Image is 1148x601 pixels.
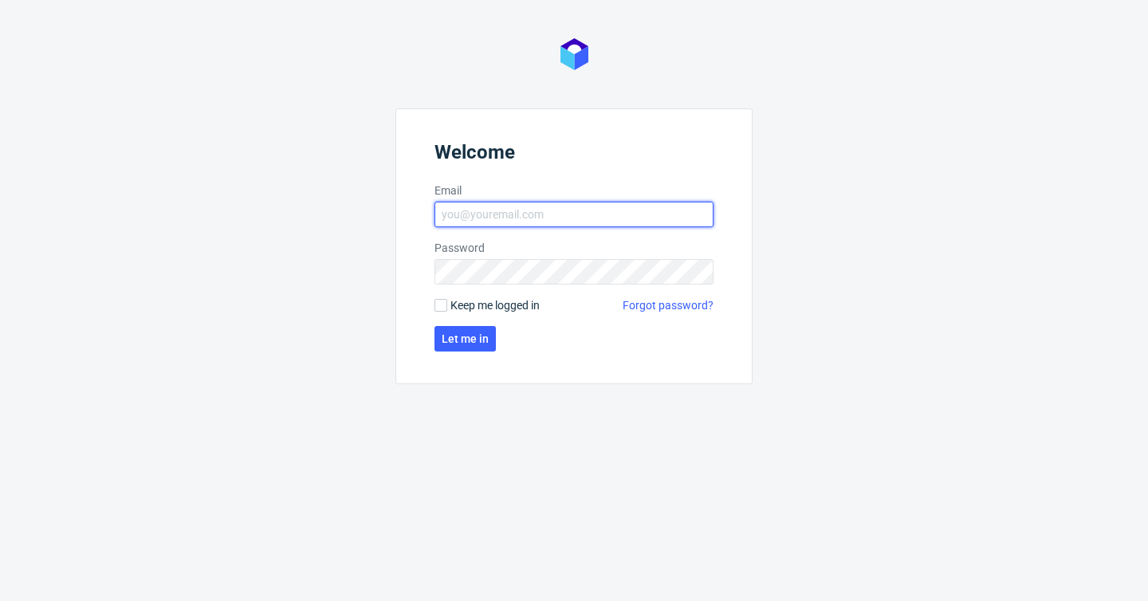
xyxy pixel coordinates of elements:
[434,240,714,256] label: Password
[434,183,714,198] label: Email
[434,141,714,170] header: Welcome
[434,202,714,227] input: you@youremail.com
[434,326,496,352] button: Let me in
[623,297,714,313] a: Forgot password?
[442,333,489,344] span: Let me in
[450,297,540,313] span: Keep me logged in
